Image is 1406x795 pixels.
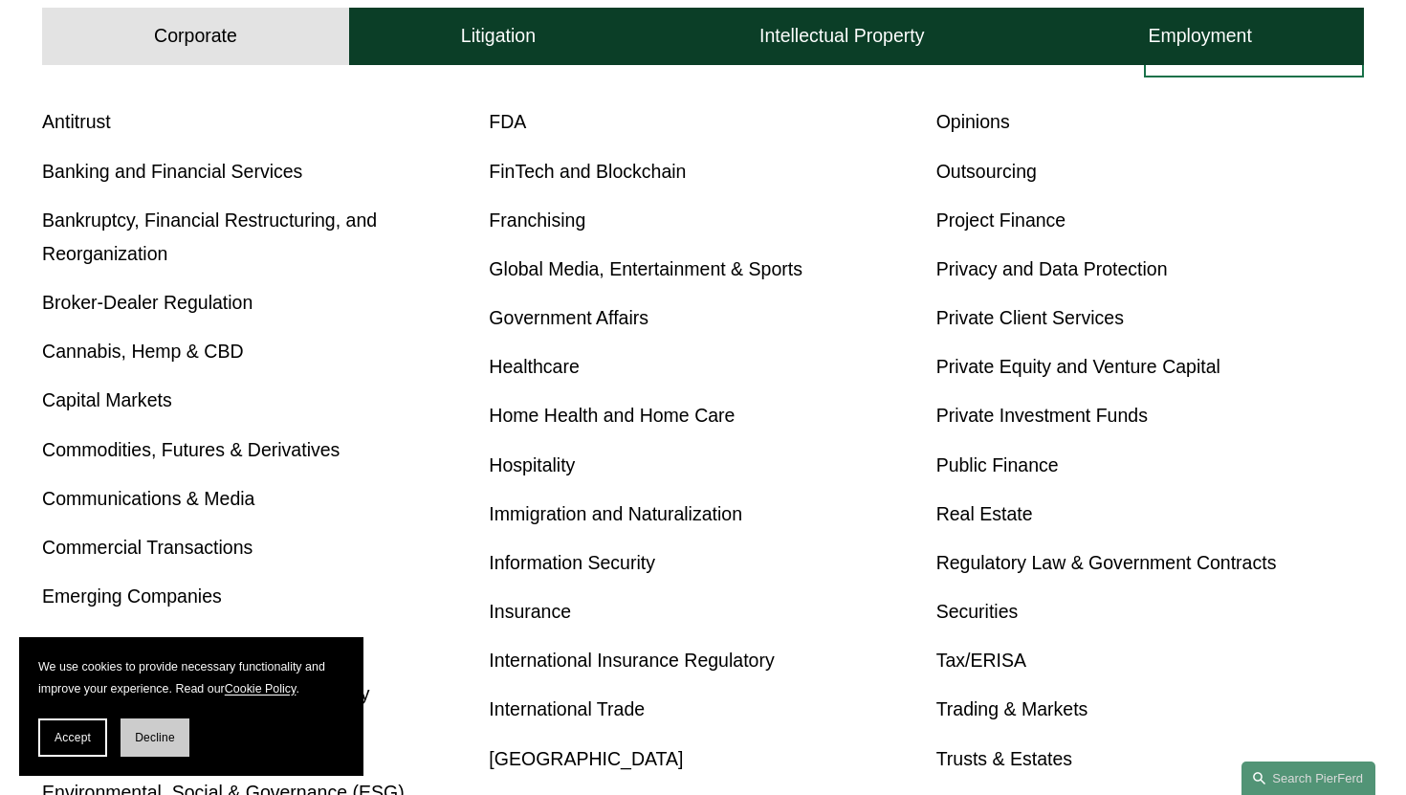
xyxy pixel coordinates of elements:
a: International Insurance Regulatory [489,650,774,671]
span: Decline [135,731,175,744]
a: Broker-Dealer Regulation [42,292,253,313]
h4: Litigation [461,25,536,49]
button: Accept [38,718,107,757]
button: Decline [121,718,189,757]
a: Hospitality [489,454,575,475]
a: Capital Markets [42,389,172,410]
a: Information Security [489,552,655,573]
a: Insurance [489,601,571,622]
a: Commodities, Futures & Derivatives [42,439,340,460]
a: Energy, Renewables, and Sustainability [42,683,369,704]
a: FDA [489,111,526,132]
a: Home Health and Home Care [489,405,735,426]
a: Commercial Transactions [42,537,253,558]
a: Cookie Policy [225,682,297,696]
h4: Intellectual Property [759,25,924,49]
a: Antitrust [42,111,111,132]
a: Emerging Companies [42,585,222,607]
a: Search this site [1241,762,1375,795]
a: Healthcare [489,356,579,377]
a: Trading & Markets [936,698,1088,719]
h4: Corporate [154,25,237,49]
a: Private Investment Funds [936,405,1148,426]
a: Real Estate [936,503,1033,524]
a: Government Affairs [489,307,648,328]
p: We use cookies to provide necessary functionality and improve your experience. Read our . [38,656,344,699]
a: FinTech and Blockchain [489,161,686,182]
a: [GEOGRAPHIC_DATA] [489,748,683,769]
a: Employment and Labor [42,634,235,655]
a: Privacy and Data Protection [936,258,1168,279]
a: Trusts & Estates [936,748,1072,769]
a: Immigration and Naturalization [489,503,742,524]
a: Project Finance [936,210,1066,231]
a: Regulatory Law & Government Contracts [936,552,1277,573]
a: Cannabis, Hemp & CBD [42,341,243,362]
a: International Trade [489,698,645,719]
a: Securities [936,601,1019,622]
h4: Employment [1148,25,1251,49]
a: Tax/ERISA [936,650,1026,671]
a: Banking and Financial Services [42,161,302,182]
a: Communications & Media [42,488,254,509]
a: Public Finance [936,454,1059,475]
a: Franchising [489,210,585,231]
a: Bankruptcy, Financial Restructuring, and Reorganization [42,210,377,264]
a: Opinions [936,111,1010,132]
a: Private Equity and Venture Capital [936,356,1220,377]
span: Accept [55,731,91,744]
a: Global Media, Entertainment & Sports [489,258,802,279]
a: Outsourcing [936,161,1037,182]
a: Private Client Services [936,307,1124,328]
section: Cookie banner [19,637,363,776]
